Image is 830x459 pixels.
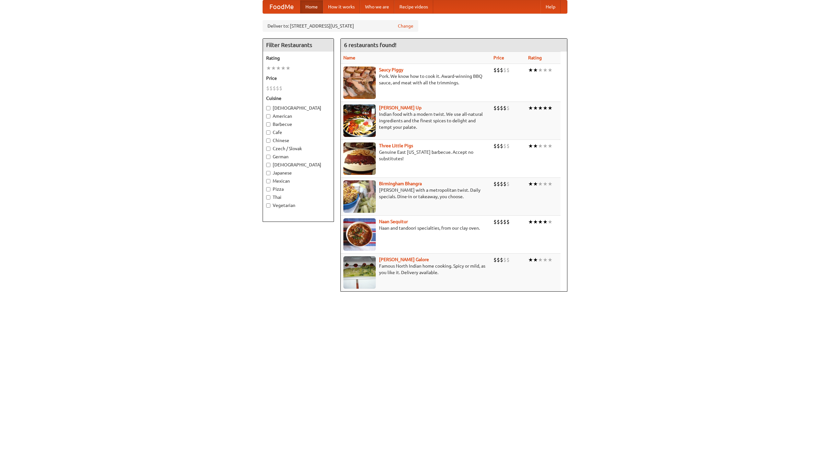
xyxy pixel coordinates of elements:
[538,104,543,112] li: ★
[266,137,330,144] label: Chinese
[548,218,552,225] li: ★
[538,218,543,225] li: ★
[343,225,488,231] p: Naan and tandoori specialties, from our clay oven.
[548,104,552,112] li: ★
[269,85,273,92] li: $
[266,75,330,81] h5: Price
[533,256,538,263] li: ★
[266,105,330,111] label: [DEMOGRAPHIC_DATA]
[533,104,538,112] li: ★
[528,142,533,150] li: ★
[266,130,270,135] input: Cafe
[263,0,300,13] a: FoodMe
[538,142,543,150] li: ★
[500,66,503,74] li: $
[533,66,538,74] li: ★
[503,218,506,225] li: $
[543,256,548,263] li: ★
[263,20,418,32] div: Deliver to: [STREET_ADDRESS][US_STATE]
[379,143,413,148] a: Three Little Pigs
[528,66,533,74] li: ★
[266,179,270,183] input: Mexican
[271,65,276,72] li: ★
[540,0,561,13] a: Help
[548,66,552,74] li: ★
[497,256,500,263] li: $
[500,104,503,112] li: $
[543,180,548,187] li: ★
[506,256,510,263] li: $
[497,218,500,225] li: $
[343,104,376,137] img: curryup.jpg
[500,256,503,263] li: $
[493,256,497,263] li: $
[543,218,548,225] li: ★
[266,114,270,118] input: American
[343,187,488,200] p: [PERSON_NAME] with a metropolitan twist. Daily specials. Dine-in or takeaway, you choose.
[266,155,270,159] input: German
[281,65,286,72] li: ★
[266,129,330,136] label: Cafe
[266,171,270,175] input: Japanese
[266,147,270,151] input: Czech / Slovak
[493,218,497,225] li: $
[503,104,506,112] li: $
[276,65,281,72] li: ★
[493,142,497,150] li: $
[266,195,270,199] input: Thai
[266,95,330,102] h5: Cuisine
[379,181,422,186] a: Birmingham Bhangra
[497,66,500,74] li: $
[533,218,538,225] li: ★
[266,170,330,176] label: Japanese
[506,104,510,112] li: $
[343,218,376,251] img: naansequitur.jpg
[266,203,270,208] input: Vegetarian
[493,180,497,187] li: $
[533,142,538,150] li: ★
[379,105,421,110] a: [PERSON_NAME] Up
[360,0,394,13] a: Who we are
[500,218,503,225] li: $
[343,66,376,99] img: saucy.jpg
[506,180,510,187] li: $
[343,55,355,60] a: Name
[528,104,533,112] li: ★
[497,180,500,187] li: $
[506,66,510,74] li: $
[266,85,269,92] li: $
[543,104,548,112] li: ★
[506,142,510,150] li: $
[548,142,552,150] li: ★
[506,218,510,225] li: $
[276,85,279,92] li: $
[266,139,270,143] input: Chinese
[394,0,433,13] a: Recipe videos
[266,162,330,168] label: [DEMOGRAPHIC_DATA]
[379,67,403,72] a: Saucy Piggy
[497,142,500,150] li: $
[266,55,330,61] h5: Rating
[503,180,506,187] li: $
[543,142,548,150] li: ★
[379,257,429,262] b: [PERSON_NAME] Galore
[503,256,506,263] li: $
[343,263,488,276] p: Famous North Indian home cooking. Spicy or mild, as you like it. Delivery available.
[266,187,270,191] input: Pizza
[266,163,270,167] input: [DEMOGRAPHIC_DATA]
[273,85,276,92] li: $
[497,104,500,112] li: $
[343,142,376,175] img: littlepigs.jpg
[263,39,334,52] h4: Filter Restaurants
[266,122,270,127] input: Barbecue
[266,194,330,200] label: Thai
[493,55,504,60] a: Price
[379,219,408,224] a: Naan Sequitur
[503,66,506,74] li: $
[398,23,413,29] a: Change
[528,180,533,187] li: ★
[344,42,397,48] ng-pluralize: 6 restaurants found!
